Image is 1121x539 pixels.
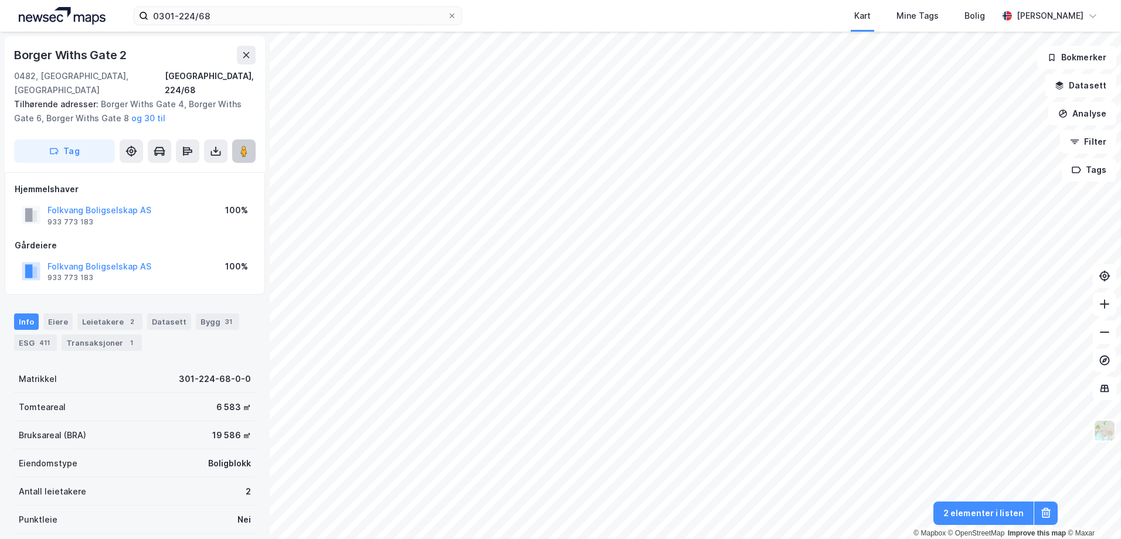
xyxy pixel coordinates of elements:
div: Mine Tags [896,9,939,23]
div: Eiendomstype [19,456,77,470]
img: logo.a4113a55bc3d86da70a041830d287a7e.svg [19,7,106,25]
div: Kart [854,9,871,23]
div: 100% [225,260,248,274]
div: 31 [223,316,235,328]
div: Bolig [964,9,985,23]
div: Kontrollprogram for chat [1062,483,1121,539]
a: OpenStreetMap [948,529,1005,537]
div: ESG [14,335,57,351]
div: Transaksjoner [62,335,142,351]
div: Antall leietakere [19,485,86,499]
div: Matrikkel [19,372,57,386]
div: Hjemmelshaver [15,182,255,196]
button: Bokmerker [1037,46,1116,69]
div: Tomteareal [19,400,66,414]
input: Søk på adresse, matrikkel, gårdeiere, leietakere eller personer [148,7,447,25]
button: Filter [1060,130,1116,153]
div: 100% [225,203,248,217]
div: 301-224-68-0-0 [179,372,251,386]
div: Borger Withs Gate 2 [14,46,129,64]
div: Boligblokk [208,456,251,470]
div: 2 [246,485,251,499]
button: 2 elementer i listen [933,502,1034,525]
div: 19 586 ㎡ [212,428,251,442]
button: Datasett [1045,74,1116,97]
img: Z [1093,419,1116,442]
button: Analyse [1048,102,1116,125]
div: 411 [37,337,52,349]
div: [GEOGRAPHIC_DATA], 224/68 [165,69,256,97]
div: Nei [237,513,251,527]
div: Bygg [196,313,239,330]
div: 933 773 183 [47,273,93,282]
button: Tag [14,139,115,163]
div: Bruksareal (BRA) [19,428,86,442]
div: Eiere [43,313,73,330]
a: Improve this map [1008,529,1066,537]
div: 6 583 ㎡ [216,400,251,414]
div: Gårdeiere [15,238,255,253]
div: 1 [125,337,137,349]
div: Datasett [147,313,191,330]
span: Tilhørende adresser: [14,99,101,109]
div: Leietakere [77,313,142,330]
div: 2 [126,316,138,328]
button: Tags [1062,158,1116,182]
div: Borger Withs Gate 4, Borger Withs Gate 6, Borger Withs Gate 8 [14,97,246,125]
div: Info [14,313,39,330]
div: Punktleie [19,513,57,527]
a: Mapbox [913,529,946,537]
div: 0482, [GEOGRAPHIC_DATA], [GEOGRAPHIC_DATA] [14,69,165,97]
iframe: Chat Widget [1062,483,1121,539]
div: 933 773 183 [47,217,93,227]
div: [PERSON_NAME] [1017,9,1083,23]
